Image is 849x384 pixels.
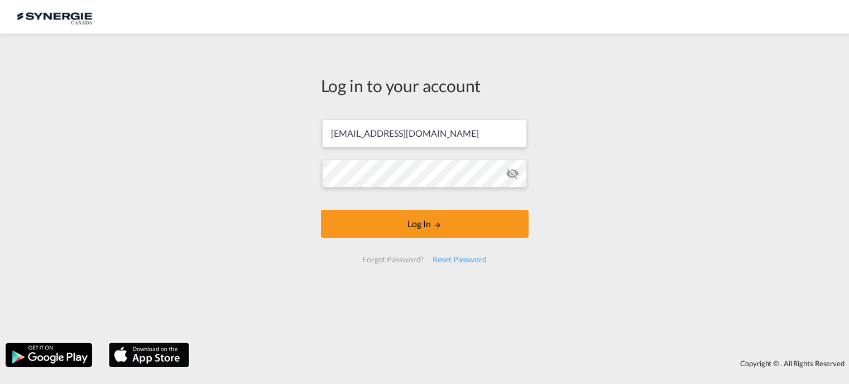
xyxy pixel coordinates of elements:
[428,249,491,270] div: Reset Password
[195,354,849,373] div: Copyright © . All Rights Reserved
[506,167,519,180] md-icon: icon-eye-off
[321,210,529,238] button: LOGIN
[322,119,527,147] input: Enter email/phone number
[17,4,92,30] img: 1f56c880d42311ef80fc7dca854c8e59.png
[4,342,93,368] img: google.png
[358,249,428,270] div: Forgot Password?
[108,342,190,368] img: apple.png
[321,74,529,97] div: Log in to your account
